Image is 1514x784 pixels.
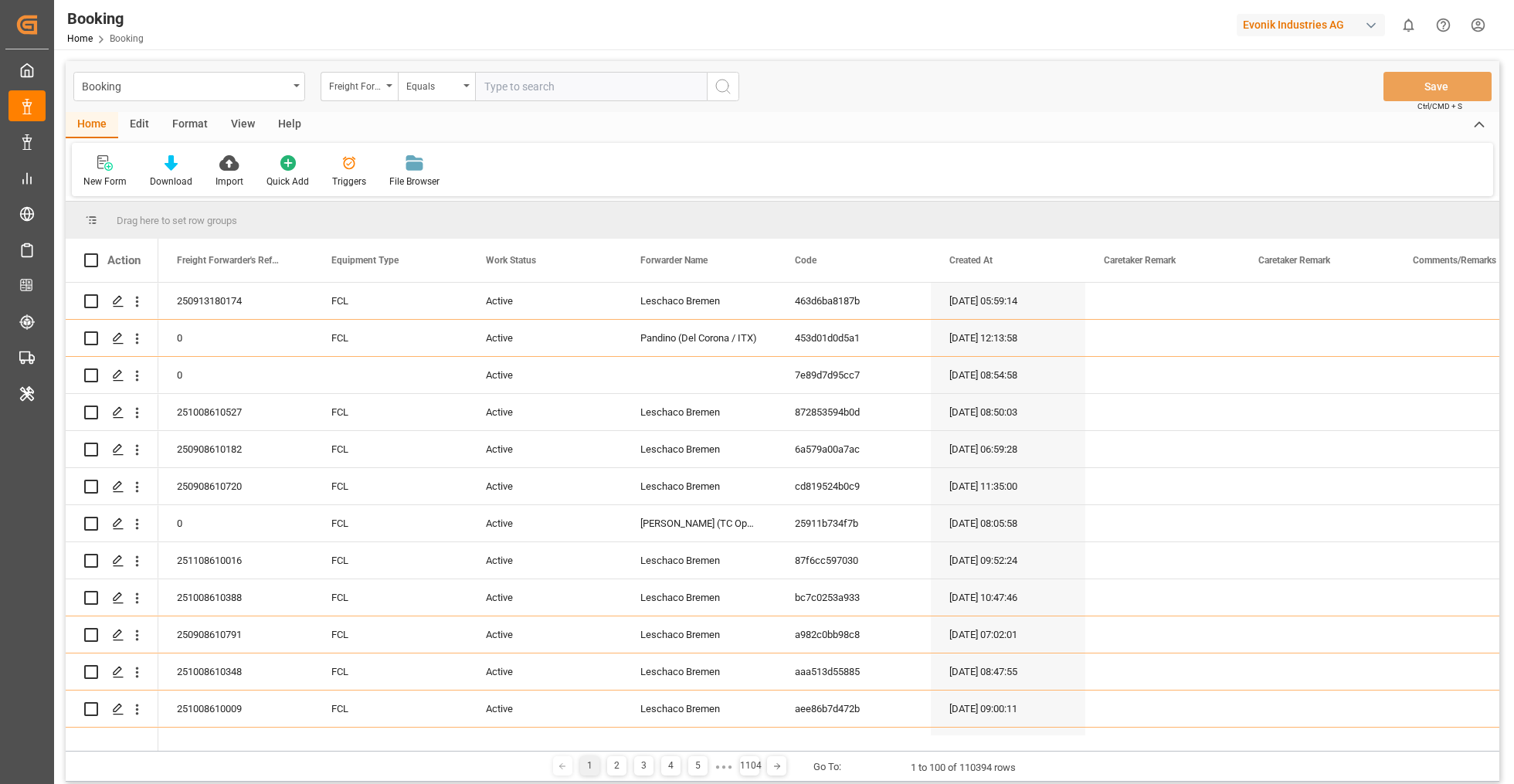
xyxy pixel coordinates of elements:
div: 6a579a00a7ac [776,431,931,467]
div: 453d01d0d5a1 [776,320,931,356]
div: [DATE] 10:09:07 [931,728,1085,764]
div: 251008610348 [158,653,313,690]
div: View [219,112,266,138]
div: FCL [313,394,467,430]
div: Import [216,175,243,188]
div: FCL [313,616,467,653]
div: Leschaco Bremen [622,579,776,616]
div: Press SPACE to select this row. [66,505,158,542]
div: Press SPACE to select this row. [66,320,158,357]
div: 1 to 100 of 110394 rows [911,760,1016,776]
span: Drag here to set row groups [117,215,237,226]
div: FCL [313,283,467,319]
div: 251008610527 [158,394,313,430]
div: FCL [313,320,467,356]
div: Leschaco Bremen [622,468,776,504]
div: Press SPACE to select this row. [66,542,158,579]
button: open menu [73,72,305,101]
div: Home [66,112,118,138]
div: 1104 [740,756,759,776]
span: Ctrl/CMD + S [1417,100,1462,112]
div: FCL [313,431,467,467]
span: Created At [949,255,993,266]
div: 0 [158,728,313,764]
div: [DATE] 12:13:58 [931,320,1085,356]
div: 250908610182 [158,431,313,467]
span: Code [795,255,816,266]
div: [PERSON_NAME] (TC Operator) [622,505,776,541]
div: Go To: [813,759,841,775]
span: Caretaker Remark [1104,255,1176,266]
div: New Form [83,175,127,188]
div: FCL [313,691,467,727]
div: 872853594b0d [776,394,931,430]
div: 0 [158,320,313,356]
div: Press SPACE to select this row. [66,616,158,653]
button: open menu [398,72,475,101]
div: 3 [634,756,653,776]
button: search button [707,72,739,101]
button: Save [1383,72,1492,101]
div: Active [467,505,622,541]
button: show 0 new notifications [1391,8,1426,42]
div: Active [467,691,622,727]
div: 5 [688,756,708,776]
div: [DATE] 09:00:11 [931,691,1085,727]
div: Download [150,175,192,188]
div: Press SPACE to select this row. [66,431,158,468]
div: 251008610009 [158,691,313,727]
div: [DATE] 10:47:46 [931,579,1085,616]
div: Leschaco Bremen [622,616,776,653]
div: FCL [313,468,467,504]
div: 0 [158,357,313,393]
div: Leschaco Bremen [622,691,776,727]
button: Evonik Industries AG [1237,10,1391,39]
div: Edit [118,112,161,138]
div: [DATE] 11:35:00 [931,468,1085,504]
div: Triggers [332,175,366,188]
div: Leschaco Bremen [622,283,776,319]
div: 463d6ba8187b [776,283,931,319]
div: 2 [607,756,626,776]
div: File Browser [389,175,440,188]
div: Press SPACE to select this row. [66,468,158,505]
div: [DATE] 08:47:55 [931,653,1085,690]
div: 87f6cc597030 [776,542,931,579]
button: open menu [321,72,398,101]
div: Format [161,112,219,138]
div: [DATE] 07:02:01 [931,616,1085,653]
div: bc7c0253a933 [776,579,931,616]
div: Active [467,653,622,690]
div: Leschaco Bremen [622,542,776,579]
div: Press SPACE to select this row. [66,357,158,394]
div: 1 [580,756,599,776]
div: aaa513d55885 [776,653,931,690]
span: Equipment Type [331,255,399,266]
div: [DATE] 08:50:03 [931,394,1085,430]
div: Evonik Industries AG [1237,14,1385,36]
div: [DATE] 05:59:14 [931,283,1085,319]
div: Leschaco Bremen [622,431,776,467]
div: Press SPACE to select this row. [66,653,158,691]
div: Press SPACE to select this row. [66,691,158,728]
div: Help [266,112,313,138]
input: Type to search [475,72,707,101]
div: Leschaco Bremen [622,394,776,430]
div: a982c0bb98c8 [776,616,931,653]
div: 4 [661,756,681,776]
div: Active [467,468,622,504]
div: [DATE] 08:54:58 [931,357,1085,393]
button: Help Center [1426,8,1461,42]
div: 25911b734f7b [776,505,931,541]
span: Freight Forwarder's Reference No. [177,255,280,266]
div: FCL [313,728,467,764]
div: FCL [313,579,467,616]
div: 0 [158,505,313,541]
div: Active [467,394,622,430]
div: FCL [313,542,467,579]
div: Pandino (Del Corona / ITX) [622,320,776,356]
div: Equals [406,76,459,93]
div: 250908610720 [158,468,313,504]
div: Active [467,431,622,467]
div: 250908610791 [158,616,313,653]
